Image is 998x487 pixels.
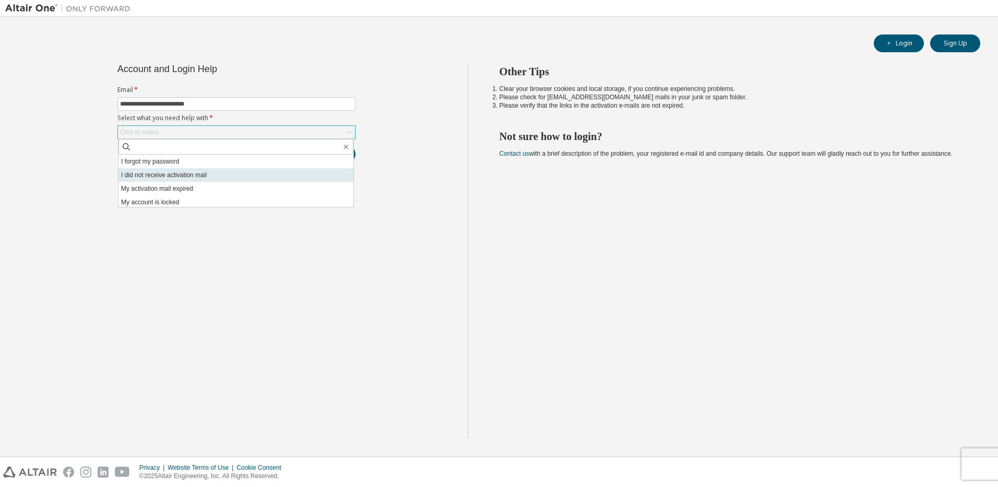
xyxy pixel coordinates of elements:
div: Click to select [118,126,355,138]
button: Sign Up [930,34,980,52]
div: Cookie Consent [236,463,287,472]
li: Please check for [EMAIL_ADDRESS][DOMAIN_NAME] mails in your junk or spam folder. [500,93,962,101]
h2: Not sure how to login? [500,130,962,143]
img: instagram.svg [80,467,91,478]
img: linkedin.svg [98,467,109,478]
h2: Other Tips [500,65,962,78]
span: with a brief description of the problem, your registered e-mail id and company details. Our suppo... [500,150,953,157]
img: Altair One [5,3,136,14]
label: Email [117,86,355,94]
div: Website Terms of Use [168,463,236,472]
img: altair_logo.svg [3,467,57,478]
li: Please verify that the links in the activation e-mails are not expired. [500,101,962,110]
div: Account and Login Help [117,65,308,73]
li: Clear your browser cookies and local storage, if you continue experiencing problems. [500,85,962,93]
div: Click to select [120,128,159,136]
div: Privacy [139,463,168,472]
img: youtube.svg [115,467,130,478]
a: Contact us [500,150,529,157]
img: facebook.svg [63,467,74,478]
button: Login [874,34,924,52]
li: I forgot my password [118,155,353,168]
label: Select what you need help with [117,114,355,122]
p: © 2025 Altair Engineering, Inc. All Rights Reserved. [139,472,288,481]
